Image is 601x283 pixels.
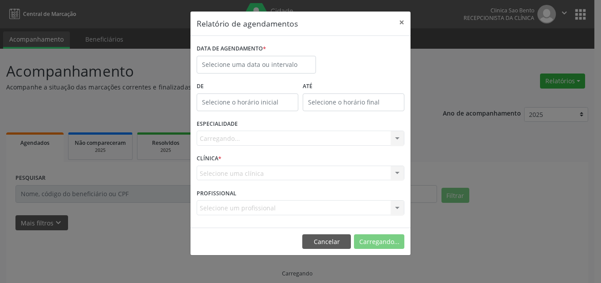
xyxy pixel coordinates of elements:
input: Selecione o horário inicial [197,93,298,111]
button: Carregando... [354,234,404,249]
input: Selecione uma data ou intervalo [197,56,316,74]
label: PROFISSIONAL [197,186,236,200]
label: De [197,80,298,93]
label: ATÉ [303,80,404,93]
input: Selecione o horário final [303,93,404,111]
label: ESPECIALIDADE [197,117,238,131]
h5: Relatório de agendamentos [197,18,298,29]
label: DATA DE AGENDAMENTO [197,42,266,56]
button: Cancelar [302,234,351,249]
label: CLÍNICA [197,152,221,166]
button: Close [393,12,411,33]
